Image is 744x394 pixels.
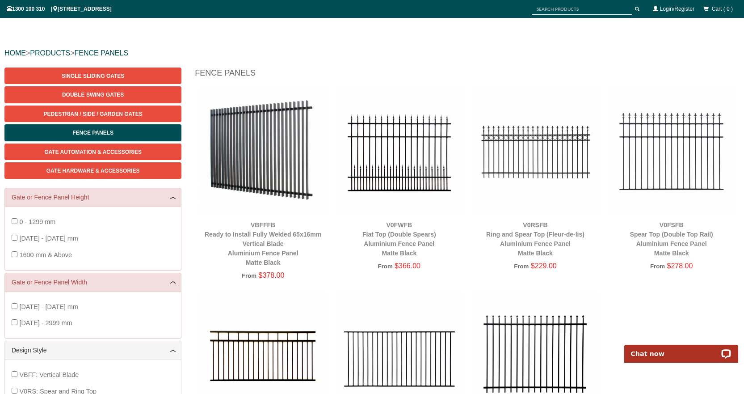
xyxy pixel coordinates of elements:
a: Pedestrian / Side / Garden Gates [4,106,181,122]
span: $366.00 [395,262,420,270]
a: FENCE PANELS [74,49,128,57]
a: Login/Register [660,6,694,12]
span: [DATE] - 2999 mm [19,319,72,326]
a: Design Style [12,346,174,355]
img: V0FWFB - Flat Top (Double Spears) - Aluminium Fence Panel - Matte Black - Gate Warehouse [336,88,463,215]
span: $278.00 [667,262,693,270]
span: 1600 mm & Above [19,251,72,258]
a: Gate or Fence Panel Height [12,193,174,202]
a: Gate Automation & Accessories [4,144,181,160]
span: 0 - 1299 mm [19,218,55,225]
a: VBFFFBReady to Install Fully Welded 65x16mm Vertical BladeAluminium Fence PanelMatte Black [205,221,321,266]
a: V0FWFBFlat Top (Double Spears)Aluminium Fence PanelMatte Black [362,221,436,257]
a: V0RSFBRing and Spear Top (Fleur-de-lis)Aluminium Fence PanelMatte Black [486,221,584,257]
a: Fence Panels [4,124,181,141]
span: Cart ( 0 ) [712,6,733,12]
span: $229.00 [531,262,557,270]
span: Fence Panels [72,130,113,136]
h1: Fence Panels [195,68,740,83]
span: Single Sliding Gates [62,73,124,79]
span: [DATE] - [DATE] mm [19,303,78,310]
span: From [242,272,256,279]
iframe: LiveChat chat widget [618,335,744,363]
a: HOME [4,49,26,57]
img: V0RSFB - Ring and Spear Top (Fleur-de-lis) - Aluminium Fence Panel - Matte Black - Gate Warehouse [472,88,599,215]
span: [DATE] - [DATE] mm [19,235,78,242]
span: VBFF: Vertical Blade [19,371,79,378]
div: > > [4,39,740,68]
span: $378.00 [258,271,284,279]
span: From [514,263,529,270]
a: V0FSFBSpear Top (Double Top Rail)Aluminium Fence PanelMatte Black [630,221,713,257]
span: From [650,263,665,270]
img: V0FSFB - Spear Top (Double Top Rail) - Aluminium Fence Panel - Matte Black - Gate Warehouse [608,88,735,215]
span: Double Swing Gates [62,92,124,98]
a: PRODUCTS [30,49,70,57]
img: VBFFFB - Ready to Install Fully Welded 65x16mm Vertical Blade - Aluminium Fence Panel - Matte Bla... [199,88,327,215]
a: Gate or Fence Panel Width [12,278,174,287]
span: Gate Hardware & Accessories [46,168,140,174]
input: SEARCH PRODUCTS [532,4,632,15]
span: From [378,263,393,270]
span: 1300 100 310 | [STREET_ADDRESS] [7,6,112,12]
a: Gate Hardware & Accessories [4,162,181,179]
span: Gate Automation & Accessories [44,149,142,155]
span: Pedestrian / Side / Garden Gates [44,111,143,117]
a: Double Swing Gates [4,86,181,103]
a: Single Sliding Gates [4,68,181,84]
